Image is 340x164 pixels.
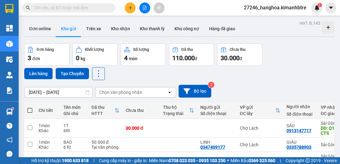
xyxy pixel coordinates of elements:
span: kg [81,56,85,61]
span: Hỗ trợ kỹ thuật: [31,157,89,164]
span: đ [195,56,197,61]
div: 1T [63,123,85,128]
div: 1 món [39,140,57,145]
div: BAO [63,140,85,145]
img: warehouse-icon [6,56,13,63]
th: Toggle SortBy [237,102,283,119]
span: món [129,56,137,61]
svg: open [167,90,172,95]
div: Ghi chú [63,111,85,116]
div: 6 RI [63,145,85,150]
button: Khối lượng0kg [72,43,118,66]
div: Chưa thu [230,47,245,52]
span: plus [128,6,133,10]
button: Đơn online [24,21,56,36]
img: logo-vxr [5,4,13,13]
button: Kho nhận [106,21,135,36]
div: Thu hộ [163,105,189,110]
div: Chọn văn phòng nhận [99,89,142,95]
div: Khác [39,128,57,133]
span: Miền Nam [149,157,226,164]
div: Khối lượng [85,47,104,52]
span: 110.000 [172,54,195,62]
div: Chợ Lách [240,126,280,131]
span: question-circle [7,123,12,129]
button: Hàng đã giao [204,21,240,36]
span: notification [7,137,12,143]
div: 0913147717 [286,128,311,133]
button: Kho gửi [56,21,81,36]
span: | [93,157,94,164]
div: Số điện thoại [286,112,314,117]
img: icon-new-feature [314,5,320,11]
button: Đơn hàng3đơn [24,43,69,66]
div: Số điện thoại [200,111,234,116]
img: warehouse-icon [6,41,13,47]
div: Trạng thái [163,111,189,116]
div: ver 1.8.143 [300,20,320,27]
span: 3 [28,54,31,62]
span: copyright [305,158,310,163]
div: SÁU [286,123,314,128]
div: LINH [200,140,234,145]
button: Đã thu110.000đ [169,43,214,66]
div: Tên món [63,105,85,110]
div: Đơn hàng [37,47,54,52]
span: message [7,151,12,157]
span: đ [240,56,242,61]
div: Chưa thu [126,108,157,113]
button: Tạo Chuyến [56,68,89,79]
img: warehouse-icon [6,72,13,78]
div: Đã thu [91,105,114,110]
th: Toggle SortBy [160,102,197,119]
span: 27246_hanghoa.kimanhbtre [239,4,311,12]
div: Số lượng [133,47,149,52]
div: 6RI [63,128,85,133]
sup: 2 [208,82,214,88]
button: Kho công nợ [170,21,204,36]
button: Bộ lọc [179,85,211,98]
button: caret-down [325,2,336,13]
div: Người gửi [200,105,234,110]
sup: 1 [12,108,14,109]
button: Kho thanh lý [135,21,170,36]
div: HTTT [91,111,114,116]
input: Select a date range. [25,87,92,97]
span: aim [157,6,161,10]
span: đơn [32,56,40,61]
th: Toggle SortBy [88,102,123,119]
div: Tạo kho hàng mới [322,21,334,34]
span: 30.000 [221,54,240,62]
span: 4 [124,54,128,62]
button: Trên xe [81,21,106,36]
span: file-add [142,6,147,10]
button: Lên hàng [24,68,53,79]
strong: 0369 525 060 [249,158,275,163]
img: warehouse-icon [6,109,13,115]
span: | [280,157,281,164]
div: 50.000 đ [91,140,119,145]
sup: 1 [318,3,322,7]
span: Cung cấp máy in - giấy in: [99,157,147,164]
span: Miền Bắc [231,157,275,164]
div: 0347409177 [200,145,225,150]
div: Chợ Lách [240,142,280,147]
div: VP gửi [240,105,275,110]
div: 30.000 đ [126,126,157,131]
span: search [26,6,30,10]
div: Chi tiết [39,108,57,113]
div: 1 món [39,123,57,128]
button: Chưa thu30.000đ [217,43,262,66]
div: GIÀU [286,140,314,145]
span: 1 [319,3,321,7]
div: Đã thu [181,47,193,52]
input: Tìm tên, số ĐT hoặc mã đơn [34,4,108,11]
div: Người nhận [286,104,314,109]
button: aim [154,2,165,13]
button: file-add [139,2,150,13]
div: ĐC lấy [240,111,275,116]
span: 0 [76,54,79,62]
button: Số lượng4món [121,43,166,66]
img: dashboard-icon [6,25,13,31]
img: solution-icon [6,87,13,94]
